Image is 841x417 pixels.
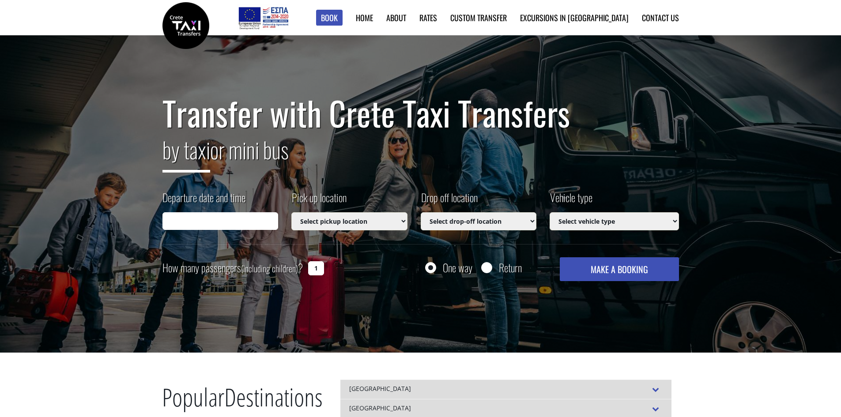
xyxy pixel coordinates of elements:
[291,190,347,212] label: Pick up location
[162,94,679,131] h1: Transfer with Crete Taxi Transfers
[520,12,629,23] a: Excursions in [GEOGRAPHIC_DATA]
[443,262,472,273] label: One way
[162,133,210,173] span: by taxi
[162,20,209,29] a: Crete Taxi Transfers | Safe Taxi Transfer Services from to Heraklion Airport, Chania Airport, Ret...
[356,12,373,23] a: Home
[162,131,679,179] h2: or mini bus
[421,190,478,212] label: Drop off location
[419,12,437,23] a: Rates
[560,257,679,281] button: MAKE A BOOKING
[241,262,298,275] small: (including children)
[162,190,245,212] label: Departure date and time
[386,12,406,23] a: About
[499,262,522,273] label: Return
[340,379,671,399] div: [GEOGRAPHIC_DATA]
[162,2,209,49] img: Crete Taxi Transfers | Safe Taxi Transfer Services from to Heraklion Airport, Chania Airport, Ret...
[162,257,303,279] label: How many passengers ?
[450,12,507,23] a: Custom Transfer
[550,190,592,212] label: Vehicle type
[316,10,343,26] a: Book
[237,4,290,31] img: e-bannersEUERDF180X90.jpg
[642,12,679,23] a: Contact us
